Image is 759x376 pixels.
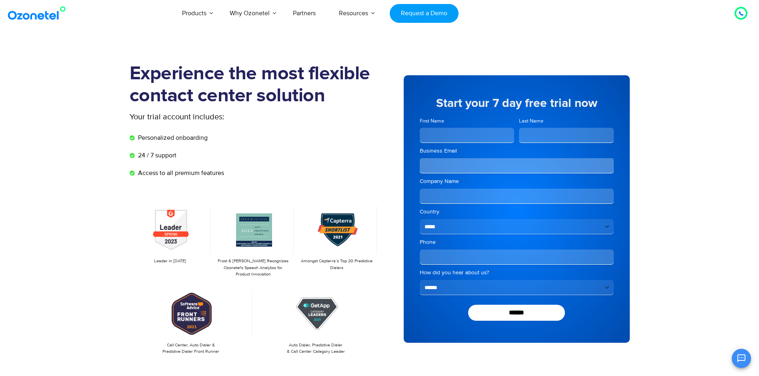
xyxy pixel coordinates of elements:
p: Auto Dialer, Predictive Dialer & Call Center Category Leader [258,342,373,355]
a: Request a Demo [390,4,458,23]
p: Frost & [PERSON_NAME] Recognizes Ozonetel's Speech Analytics for Product Innovation [217,258,290,278]
h5: Start your 7 day free trial now [420,97,614,109]
p: Your trial account includes: [130,111,320,123]
p: Amongst Capterra’s Top 20 Predictive Dialers [300,258,373,271]
button: Open chat [732,349,751,368]
label: First Name [420,117,515,125]
span: Access to all premium features [136,168,224,178]
p: Call Center, Auto Dialer & Predictive Dialer Front Runner [134,342,248,355]
label: How did you hear about us? [420,269,614,277]
span: Personalized onboarding [136,133,208,143]
p: Leader in [DATE] [134,258,206,265]
label: Business Email [420,147,614,155]
h1: Experience the most flexible contact center solution [130,63,380,107]
label: Company Name [420,177,614,185]
label: Phone [420,238,614,246]
label: Last Name [519,117,614,125]
span: 24 / 7 support [136,151,176,160]
label: Country [420,208,614,216]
